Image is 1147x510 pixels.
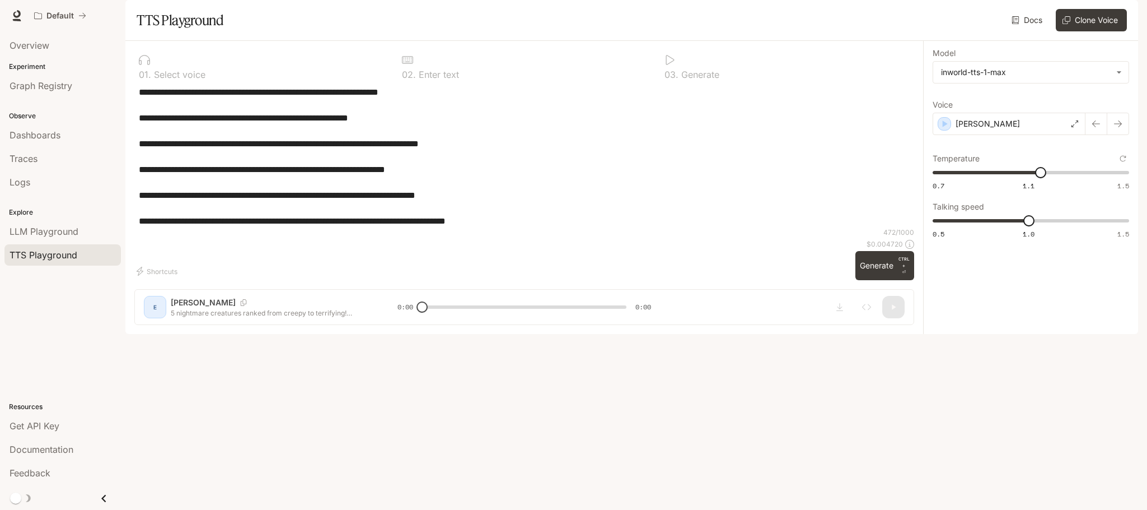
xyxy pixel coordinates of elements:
p: [PERSON_NAME] [956,118,1020,129]
button: Shortcuts [134,262,182,280]
span: 0.5 [933,229,944,239]
p: Default [46,11,74,21]
p: CTRL + [898,256,910,269]
div: inworld-tts-1-max [933,62,1129,83]
span: 1.5 [1117,181,1129,191]
button: Clone Voice [1056,9,1127,31]
p: Generate [678,70,719,79]
p: Select voice [151,70,205,79]
span: 1.0 [1023,229,1034,239]
p: ⏎ [898,256,910,276]
p: Model [933,49,956,57]
p: Voice [933,101,953,109]
p: Temperature [933,155,980,163]
p: 0 3 . [664,70,678,79]
button: All workspaces [29,4,91,27]
h1: TTS Playground [137,9,223,31]
p: Enter text [416,70,459,79]
span: 1.1 [1023,181,1034,191]
p: 0 2 . [402,70,416,79]
p: Talking speed [933,203,984,211]
button: GenerateCTRL +⏎ [855,251,914,280]
button: Reset to default [1117,152,1129,165]
span: 1.5 [1117,229,1129,239]
a: Docs [1009,9,1047,31]
div: inworld-tts-1-max [941,67,1111,78]
span: 0.7 [933,181,944,191]
p: 0 1 . [139,70,151,79]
